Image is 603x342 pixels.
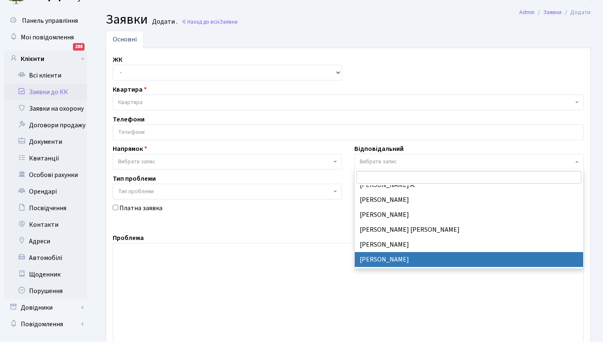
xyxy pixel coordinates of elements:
[4,250,87,266] a: Автомобілі
[150,18,177,26] small: Додати .
[4,117,87,133] a: Договори продажу
[4,29,87,46] a: Мої повідомлення288
[4,200,87,216] a: Посвідчення
[113,85,147,95] label: Квартира
[4,183,87,200] a: Орендарі
[4,266,87,283] a: Щоденник
[182,18,237,26] a: Назад до всіхЗаявки
[562,8,591,17] li: Додати
[355,267,583,282] li: [PERSON_NAME]
[4,133,87,150] a: Документи
[113,233,144,243] label: Проблема
[21,33,74,42] span: Мої повідомлення
[118,158,155,166] span: Вибрати запис
[106,10,148,29] span: Заявки
[355,222,583,237] li: [PERSON_NAME] [PERSON_NAME]
[113,144,147,154] label: Напрямок
[220,18,237,26] span: Заявки
[118,187,154,196] span: Тип проблеми
[355,192,583,207] li: [PERSON_NAME]
[360,158,397,166] span: Вибрати запис
[113,114,145,124] label: Телефони
[106,31,144,48] a: Основні
[354,144,404,154] label: Відповідальний
[4,167,87,183] a: Особові рахунки
[543,8,562,17] a: Заявки
[4,283,87,299] a: Порушення
[4,84,87,100] a: Заявки до КК
[119,203,162,213] label: Платна заявка
[113,125,583,140] input: Телефони
[4,51,87,67] a: Клієнти
[118,98,143,107] span: Квартира
[4,233,87,250] a: Адреси
[4,316,87,332] a: Повідомлення
[4,100,87,117] a: Заявки на охорону
[507,4,603,21] nav: breadcrumb
[4,299,87,316] a: Довідники
[4,150,87,167] a: Квитанції
[22,16,78,25] span: Панель управління
[4,67,87,84] a: Всі клієнти
[355,252,583,267] li: [PERSON_NAME]
[4,216,87,233] a: Контакти
[113,55,122,65] label: ЖК
[4,12,87,29] a: Панель управління
[355,237,583,252] li: [PERSON_NAME]
[519,8,535,17] a: Admin
[73,43,85,51] div: 288
[355,207,583,222] li: [PERSON_NAME]
[113,174,156,184] label: Тип проблеми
